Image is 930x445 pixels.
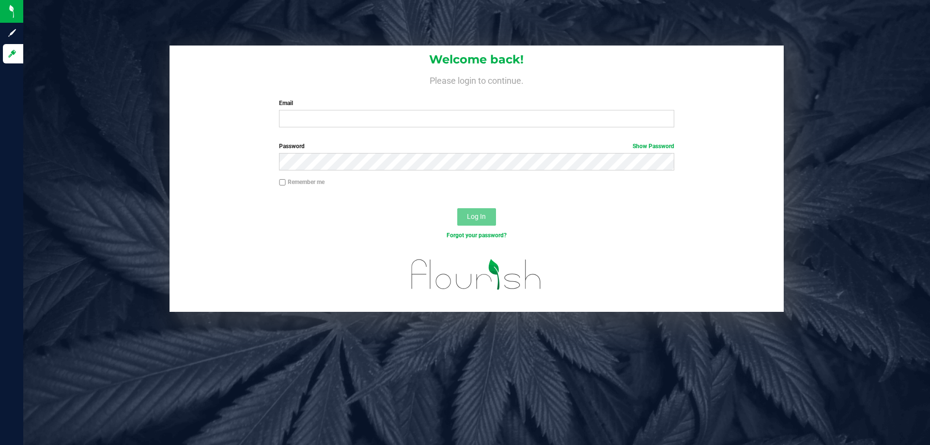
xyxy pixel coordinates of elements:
[279,143,305,150] span: Password
[467,213,486,220] span: Log In
[279,178,325,186] label: Remember me
[279,99,674,107] label: Email
[633,143,674,150] a: Show Password
[7,28,17,38] inline-svg: Sign up
[457,208,496,226] button: Log In
[447,232,507,239] a: Forgot your password?
[7,49,17,59] inline-svg: Log in
[170,53,784,66] h1: Welcome back!
[279,179,286,186] input: Remember me
[400,250,553,299] img: flourish_logo.svg
[170,74,784,85] h4: Please login to continue.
